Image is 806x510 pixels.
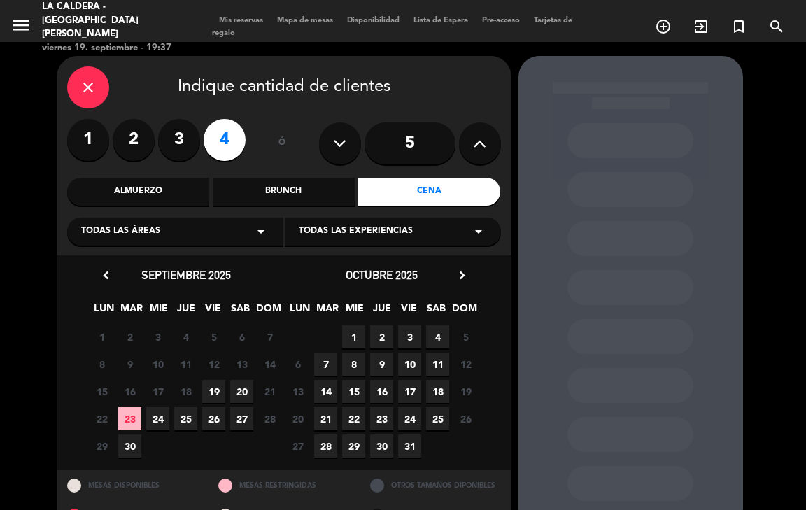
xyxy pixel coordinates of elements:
span: SAB [425,300,448,323]
span: Todas las áreas [81,225,160,239]
span: 1 [342,325,365,348]
span: 5 [454,325,477,348]
span: 9 [370,353,393,376]
span: MAR [316,300,339,323]
span: Pre-acceso [475,17,527,24]
span: 23 [118,407,141,430]
span: 22 [342,407,365,430]
span: DOM [256,300,279,323]
div: MESAS DISPONIBLES [57,470,208,500]
span: 27 [286,434,309,458]
span: LUN [288,300,311,323]
span: 19 [454,380,477,403]
span: Disponibilidad [340,17,406,24]
span: 4 [426,325,449,348]
span: 3 [146,325,169,348]
span: 6 [230,325,253,348]
i: add_circle_outline [655,18,672,35]
span: 17 [146,380,169,403]
span: 14 [258,353,281,376]
span: 11 [426,353,449,376]
div: viernes 19. septiembre - 19:37 [42,41,191,55]
span: 13 [230,353,253,376]
div: Indique cantidad de clientes [67,66,501,108]
div: Cena [358,178,500,206]
span: 28 [258,407,281,430]
i: turned_in_not [730,18,747,35]
div: OTROS TAMAÑOS DIPONIBLES [360,470,511,500]
span: Mapa de mesas [270,17,340,24]
span: VIE [397,300,420,323]
span: 19 [202,380,225,403]
span: 10 [398,353,421,376]
span: 2 [370,325,393,348]
div: Brunch [213,178,355,206]
span: Mis reservas [212,17,270,24]
span: 14 [314,380,337,403]
span: 1 [90,325,113,348]
span: MAR [120,300,143,323]
span: 3 [398,325,421,348]
span: 13 [286,380,309,403]
span: 16 [118,380,141,403]
span: 28 [314,434,337,458]
span: 16 [370,380,393,403]
span: DOM [452,300,475,323]
label: 1 [67,119,109,161]
div: MESAS RESTRINGIDAS [208,470,360,500]
span: Todas las experiencias [299,225,413,239]
span: 21 [314,407,337,430]
div: Almuerzo [67,178,209,206]
span: 24 [398,407,421,430]
span: octubre 2025 [346,268,418,282]
span: septiembre 2025 [141,268,231,282]
i: arrow_drop_down [253,223,269,240]
span: 18 [426,380,449,403]
div: ó [260,119,305,168]
span: 27 [230,407,253,430]
label: 2 [113,119,155,161]
i: search [768,18,785,35]
span: 26 [202,407,225,430]
span: 21 [258,380,281,403]
span: Lista de Espera [406,17,475,24]
span: 15 [90,380,113,403]
button: menu [10,15,31,41]
span: 9 [118,353,141,376]
span: 30 [370,434,393,458]
span: 25 [426,407,449,430]
span: 31 [398,434,421,458]
span: 20 [230,380,253,403]
span: SAB [229,300,252,323]
span: 2 [118,325,141,348]
i: exit_to_app [693,18,709,35]
span: 23 [370,407,393,430]
label: 3 [158,119,200,161]
span: 25 [174,407,197,430]
span: 7 [314,353,337,376]
i: chevron_left [99,268,113,283]
span: 7 [258,325,281,348]
span: 12 [202,353,225,376]
span: 26 [454,407,477,430]
i: chevron_right [455,268,469,283]
span: 10 [146,353,169,376]
span: 24 [146,407,169,430]
span: MIE [343,300,366,323]
span: 8 [90,353,113,376]
span: 29 [90,434,113,458]
span: 17 [398,380,421,403]
i: close [80,79,97,96]
span: 30 [118,434,141,458]
span: JUE [370,300,393,323]
span: LUN [92,300,115,323]
span: 6 [286,353,309,376]
label: 4 [204,119,246,161]
span: 15 [342,380,365,403]
span: JUE [174,300,197,323]
span: 18 [174,380,197,403]
span: 22 [90,407,113,430]
i: menu [10,15,31,36]
span: 29 [342,434,365,458]
span: VIE [201,300,225,323]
